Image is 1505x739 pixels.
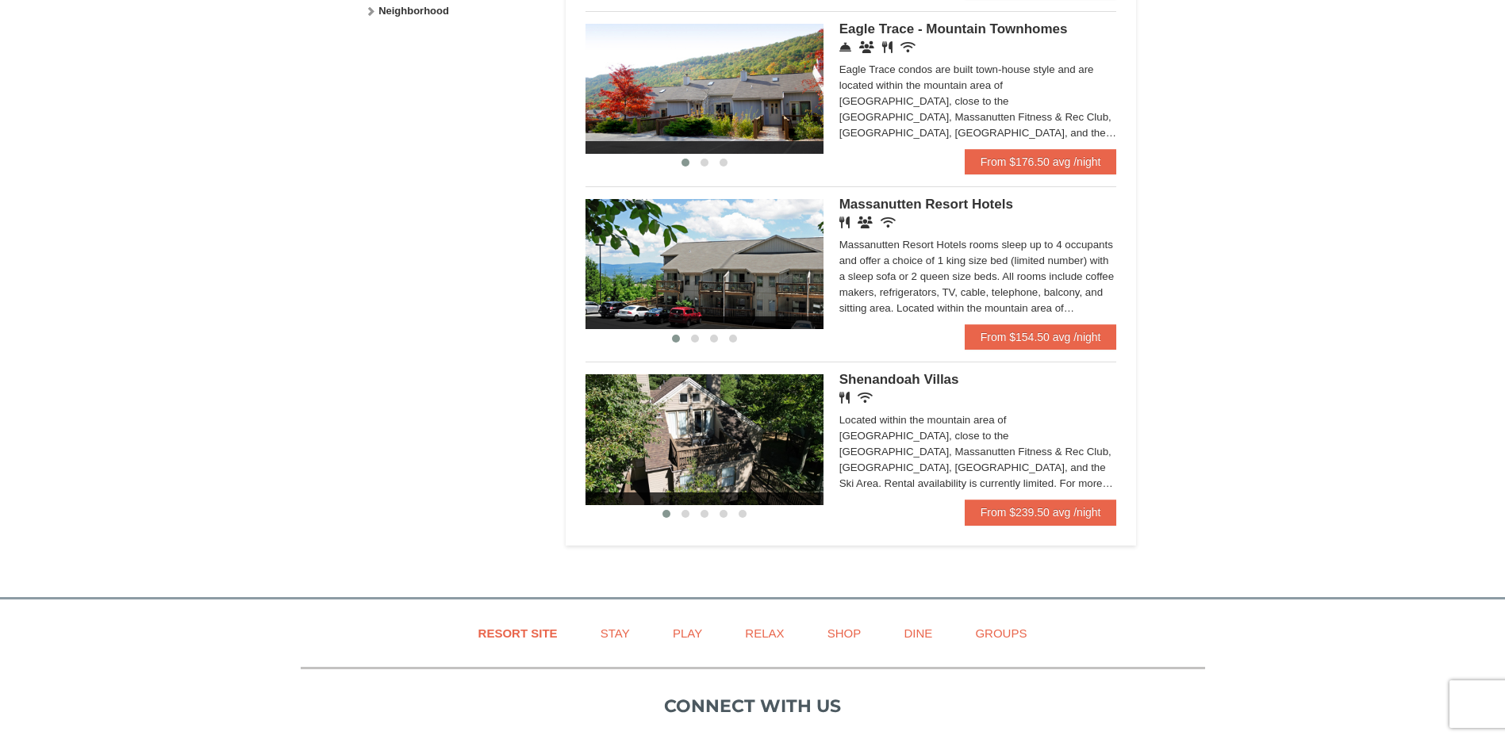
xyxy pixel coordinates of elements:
i: Concierge Desk [839,41,851,53]
a: Dine [884,615,952,651]
a: From $239.50 avg /night [965,500,1117,525]
a: Play [653,615,722,651]
span: Eagle Trace - Mountain Townhomes [839,21,1068,36]
a: Stay [581,615,650,651]
span: Shenandoah Villas [839,372,959,387]
a: Relax [725,615,804,651]
div: Eagle Trace condos are built town-house style and are located within the mountain area of [GEOGRA... [839,62,1117,141]
a: Groups [955,615,1046,651]
div: Massanutten Resort Hotels rooms sleep up to 4 occupants and offer a choice of 1 king size bed (li... [839,237,1117,316]
p: Connect with us [301,693,1205,719]
i: Restaurant [882,41,893,53]
i: Wireless Internet (free) [900,41,916,53]
a: Resort Site [459,615,578,651]
i: Restaurant [839,392,850,404]
i: Conference Facilities [859,41,874,53]
strong: Neighborhood [378,5,449,17]
a: From $176.50 avg /night [965,149,1117,174]
i: Banquet Facilities [858,216,873,228]
span: Massanutten Resort Hotels [839,197,1013,212]
div: Located within the mountain area of [GEOGRAPHIC_DATA], close to the [GEOGRAPHIC_DATA], Massanutte... [839,412,1117,492]
i: Wireless Internet (free) [881,216,896,228]
a: From $154.50 avg /night [965,324,1117,350]
i: Restaurant [839,216,850,228]
i: Wireless Internet (free) [858,392,873,404]
a: Shop [808,615,881,651]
